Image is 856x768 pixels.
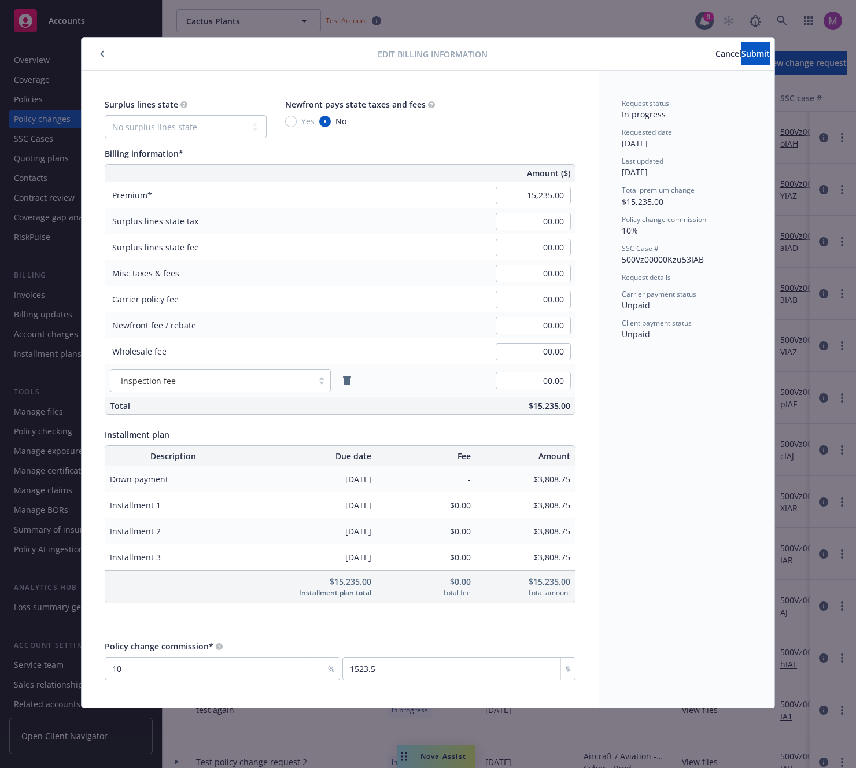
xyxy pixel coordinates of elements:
span: $3,808.75 [480,525,570,537]
span: $3,808.75 [480,499,570,511]
span: Submit [741,48,770,59]
span: Total [110,400,130,411]
span: SSC Case # [622,243,659,253]
span: $15,235.00 [529,400,570,411]
span: Surplus lines state [105,99,178,110]
span: No [335,115,346,127]
span: $0.00 [381,575,471,588]
span: Request details [622,272,671,282]
span: [DATE] [245,473,371,485]
span: Installment 2 [110,525,236,537]
span: Newfront pays state taxes and fees [285,99,426,110]
span: Request status [622,98,669,108]
span: In progress [622,109,666,120]
span: 500Vz00000Kzu53IAB [622,254,704,265]
span: $3,808.75 [480,473,570,485]
input: 0.00 [496,343,571,360]
span: Installment plan [105,429,169,440]
span: Requested date [622,127,672,137]
span: Amount [480,450,570,462]
span: Yes [301,115,315,127]
span: Inspection fee [121,375,176,387]
span: % [328,663,335,675]
span: Billing information* [105,148,183,159]
span: $15,235.00 [480,575,570,588]
span: Surplus lines state tax [112,216,198,227]
span: $0.00 [381,499,471,511]
span: Carrier policy fee [112,294,179,305]
input: 0.00 [496,187,571,204]
span: Down payment [110,473,236,485]
input: 0.00 [496,317,571,334]
span: Carrier payment status [622,289,696,299]
button: Submit [741,42,770,65]
span: $15,235.00 [245,575,371,588]
span: [DATE] [622,167,648,178]
span: [DATE] [622,138,648,149]
span: Policy change commission* [105,641,213,652]
span: Due date [245,450,371,462]
span: Last updated [622,156,663,166]
input: Yes [285,116,297,127]
span: $3,808.75 [480,551,570,563]
span: Installment 1 [110,499,236,511]
span: Cancel [715,48,741,59]
span: Amount ($) [527,167,570,179]
span: Installment 3 [110,551,236,563]
span: Inspection fee [116,375,307,387]
span: [DATE] [245,525,371,537]
span: Edit billing information [378,48,488,60]
span: Total amount [480,588,570,598]
span: Unpaid [622,328,650,339]
span: Client payment status [622,318,692,328]
span: Policy change commission [622,215,706,224]
input: 0.00 [496,213,571,230]
span: Total fee [381,588,471,598]
a: remove [340,374,354,387]
span: Fee [381,450,471,462]
span: Premium [112,190,152,201]
span: Misc taxes & fees [112,268,179,279]
span: $0.00 [381,525,471,537]
span: [DATE] [245,499,371,511]
span: $ [566,663,570,675]
span: Total premium change [622,185,695,195]
input: 0.00 [496,291,571,308]
span: $15,235.00 [622,196,663,207]
span: Installment plan total [245,588,371,598]
span: Surplus lines state fee [112,242,199,253]
span: Description [110,450,236,462]
input: 0.00 [496,265,571,282]
span: Wholesale fee [112,346,167,357]
span: 10% [622,225,638,236]
span: - [381,473,471,485]
span: $0.00 [381,551,471,563]
input: 0.00 [496,239,571,256]
span: Unpaid [622,300,650,311]
input: 0.00 [496,372,571,389]
span: Newfront fee / rebate [112,320,196,331]
span: [DATE] [245,551,371,563]
button: Cancel [715,42,741,65]
input: No [319,116,331,127]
